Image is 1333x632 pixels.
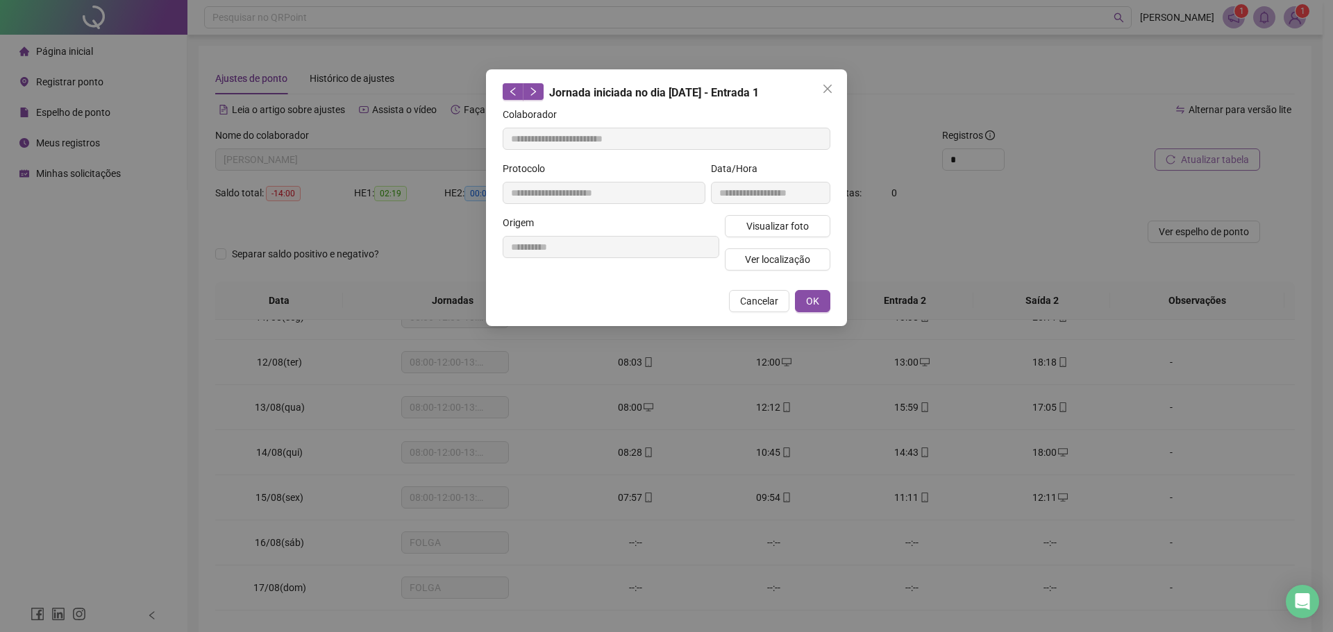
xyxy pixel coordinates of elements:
button: right [523,83,544,100]
button: OK [795,290,830,312]
button: Ver localização [725,248,830,271]
span: OK [806,293,819,309]
button: Cancelar [729,290,789,312]
div: Open Intercom Messenger [1286,585,1319,618]
span: Visualizar foto [746,219,809,234]
label: Colaborador [503,107,566,122]
label: Origem [503,215,543,230]
span: right [528,87,538,96]
div: Jornada iniciada no dia [DATE] - Entrada 1 [503,83,830,101]
span: left [508,87,518,96]
span: Cancelar [740,293,778,309]
button: left [503,83,523,100]
label: Data/Hora [711,161,766,176]
span: Ver localização [745,252,810,267]
span: close [822,83,833,94]
label: Protocolo [503,161,554,176]
button: Visualizar foto [725,215,830,237]
button: Close [816,78,839,100]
